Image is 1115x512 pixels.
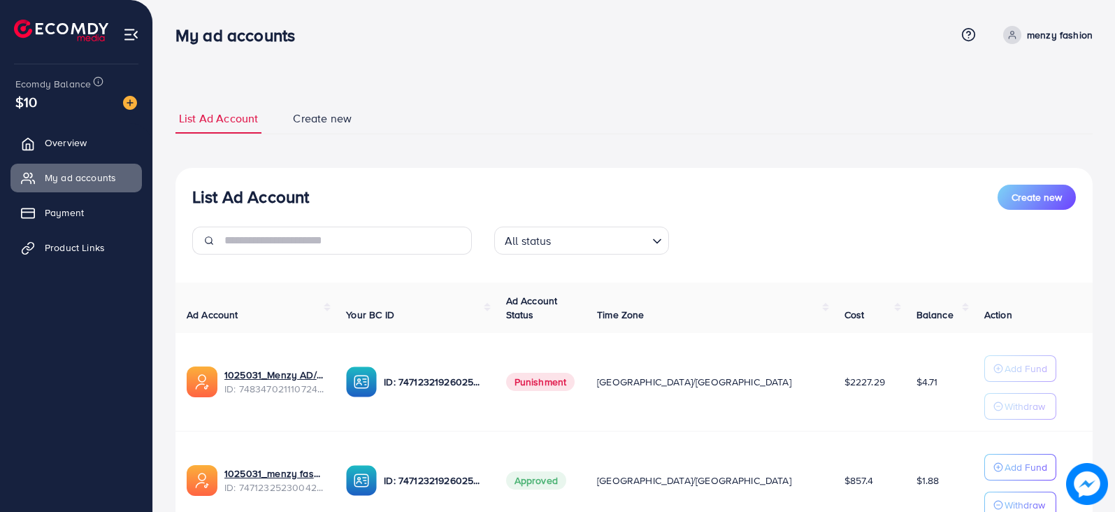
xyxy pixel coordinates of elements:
button: Withdraw [984,393,1056,420]
span: My ad accounts [45,171,116,185]
p: Withdraw [1005,398,1045,415]
a: My ad accounts [10,164,142,192]
span: Punishment [506,373,575,391]
div: <span class='underline'>1025031_Menzy AD/AC 2_1742381195367</span></br>7483470211107242001 [224,368,324,397]
span: Ad Account [187,308,238,322]
button: Add Fund [984,355,1056,382]
span: ID: 7483470211107242001 [224,382,324,396]
span: Overview [45,136,87,150]
span: Product Links [45,241,105,255]
input: Search for option [556,228,647,251]
span: Your BC ID [346,308,394,322]
span: Ecomdy Balance [15,77,91,91]
a: Overview [10,129,142,157]
img: ic-ba-acc.ded83a64.svg [346,367,377,397]
button: Add Fund [984,454,1056,481]
h3: My ad accounts [175,25,306,45]
img: menu [123,27,139,43]
button: Create new [998,185,1076,210]
a: 1025031_Menzy AD/AC 2_1742381195367 [224,368,324,382]
span: Approved [506,471,566,490]
p: ID: 7471232192602521601 [384,374,483,390]
a: 1025031_menzy fashion_1739531882176 [224,467,324,481]
h3: List Ad Account [192,187,309,207]
a: Payment [10,199,142,227]
span: $857.4 [844,474,874,488]
span: Ad Account Status [506,294,558,322]
span: Create new [293,111,352,127]
span: $10 [15,92,37,112]
img: image [123,96,137,110]
span: Balance [916,308,954,322]
span: Time Zone [597,308,644,322]
span: Cost [844,308,865,322]
p: ID: 7471232192602521601 [384,472,483,489]
img: ic-ads-acc.e4c84228.svg [187,367,217,397]
a: menzy fashion [998,26,1093,44]
span: $1.88 [916,474,940,488]
img: image [1066,463,1108,505]
span: ID: 7471232523004248081 [224,481,324,495]
span: Create new [1012,190,1062,204]
p: Add Fund [1005,459,1047,476]
div: Search for option [494,227,669,255]
span: [GEOGRAPHIC_DATA]/[GEOGRAPHIC_DATA] [597,474,791,488]
img: ic-ads-acc.e4c84228.svg [187,465,217,496]
span: All status [502,231,554,251]
span: [GEOGRAPHIC_DATA]/[GEOGRAPHIC_DATA] [597,375,791,389]
div: <span class='underline'>1025031_menzy fashion_1739531882176</span></br>7471232523004248081 [224,467,324,495]
img: logo [14,20,108,41]
p: Add Fund [1005,360,1047,377]
span: Action [984,308,1012,322]
a: Product Links [10,234,142,262]
img: ic-ba-acc.ded83a64.svg [346,465,377,496]
p: menzy fashion [1027,27,1093,43]
span: $2227.29 [844,375,885,389]
span: Payment [45,206,84,220]
span: List Ad Account [179,111,258,127]
span: $4.71 [916,375,938,389]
